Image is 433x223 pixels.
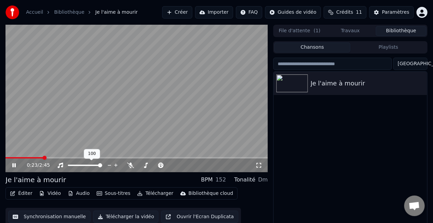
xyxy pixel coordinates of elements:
[258,176,268,184] div: Dm
[84,149,100,159] div: 100
[314,27,321,34] span: ( 1 )
[54,9,84,16] a: Bibliothèque
[369,6,414,19] button: Paramètres
[39,162,50,169] span: 2:45
[274,43,350,52] button: Chansons
[216,176,226,184] div: 152
[376,26,426,36] button: Bibliothèque
[7,189,35,198] button: Éditer
[36,189,63,198] button: Vidéo
[325,26,376,36] button: Travaux
[8,211,91,223] button: Synchronisation manuelle
[5,175,66,185] div: Je l'aime à mourir
[27,162,43,169] div: /
[201,176,213,184] div: BPM
[324,6,366,19] button: Crédits11
[382,9,409,16] div: Paramètres
[265,6,321,19] button: Guides de vidéo
[93,211,159,223] button: Télécharger la vidéo
[336,9,353,16] span: Crédits
[26,9,43,16] a: Accueil
[356,9,362,16] span: 11
[134,189,176,198] button: Télécharger
[95,9,138,16] span: Je l'aime à mourir
[27,162,37,169] span: 0:23
[234,176,255,184] div: Tonalité
[195,6,233,19] button: Importer
[5,5,19,19] img: youka
[162,6,192,19] button: Créer
[189,190,233,197] div: Bibliothèque cloud
[236,6,262,19] button: FAQ
[94,189,133,198] button: Sous-titres
[311,79,424,88] div: Je l'aime à mourir
[26,9,138,16] nav: breadcrumb
[65,189,93,198] button: Audio
[274,26,325,36] button: File d'attente
[161,211,238,223] button: Ouvrir l'Ecran Duplicata
[404,196,425,216] div: Ouvrir le chat
[350,43,426,52] button: Playlists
